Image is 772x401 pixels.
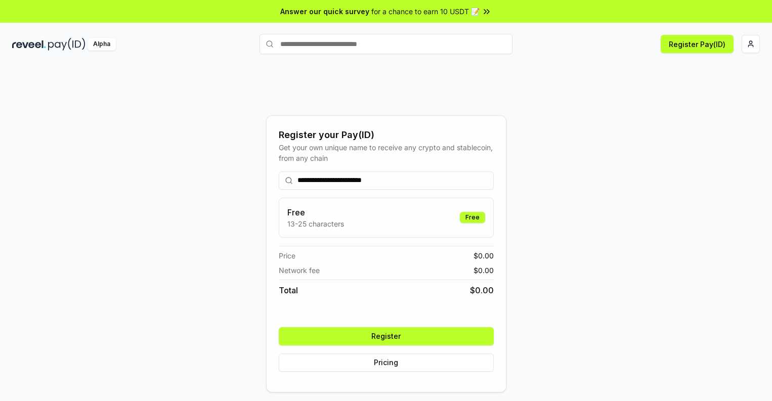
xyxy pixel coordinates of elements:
[279,327,494,345] button: Register
[371,6,480,17] span: for a chance to earn 10 USDT 📝
[470,284,494,296] span: $ 0.00
[661,35,734,53] button: Register Pay(ID)
[12,38,46,51] img: reveel_dark
[88,38,116,51] div: Alpha
[474,265,494,276] span: $ 0.00
[280,6,369,17] span: Answer our quick survey
[48,38,85,51] img: pay_id
[279,128,494,142] div: Register your Pay(ID)
[279,250,295,261] span: Price
[279,353,494,372] button: Pricing
[474,250,494,261] span: $ 0.00
[287,218,344,229] p: 13-25 characters
[279,265,320,276] span: Network fee
[460,212,485,223] div: Free
[287,206,344,218] h3: Free
[279,142,494,163] div: Get your own unique name to receive any crypto and stablecoin, from any chain
[279,284,298,296] span: Total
